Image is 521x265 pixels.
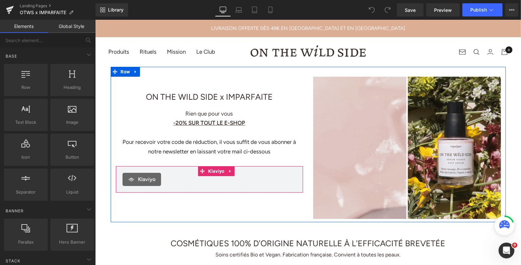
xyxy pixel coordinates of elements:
[392,29,398,35] a: Connexion
[6,239,46,246] span: Parallax
[5,53,18,59] span: Base
[131,146,140,156] a: Expand / Collapse
[20,217,406,230] h1: COSMÉTIQUES 100% D'ORIGINE NATURELLE À L'EFFICACITÉ BREVETÉE
[52,239,92,246] span: Hero Banner
[101,27,120,37] a: Le Club
[381,3,394,16] button: Redo
[20,10,66,15] span: OTWS x IMPARFAITE
[434,7,452,13] span: Preview
[6,189,46,196] span: Separator
[262,3,278,16] a: Mobile
[52,84,92,91] span: Heading
[27,89,202,98] h1: Rien que pour vous
[52,189,92,196] span: Liquid
[410,27,417,34] cart-count: 0
[78,100,150,106] u: -20% SUR TOUT LE E-SHOP
[462,3,503,16] button: Publish
[426,3,460,16] a: Preview
[111,146,131,156] span: Klaviyo
[365,3,378,16] button: Undo
[505,3,518,16] button: More
[44,27,61,37] a: Rituels
[27,118,202,137] div: Pour recevoir votre code de réduction, il vous suffit de vous abonner à notre newsletter en laiss...
[116,5,310,13] p: LIVRAISON OFFERTE DÈS 49€ EN [GEOGRAPHIC_DATA] ET EN [GEOGRAPHIC_DATA]
[405,7,416,13] span: Save
[108,7,123,13] span: Library
[6,119,46,126] span: Text Block
[378,29,384,35] a: Recherche
[215,3,231,16] a: Desktop
[231,3,247,16] a: Laptop
[470,7,487,13] span: Publish
[96,3,128,16] a: New Library
[24,47,37,57] span: Row
[13,27,34,37] a: Produits
[5,208,24,214] span: Banner
[36,47,45,57] a: Expand / Collapse
[24,231,402,239] h1: Soins certifiés Bio et Vegan. Fabrication française. Convient à toutes les peaux.
[48,20,96,33] a: Global Style
[6,84,46,91] span: Row
[52,119,92,126] span: Image
[512,243,517,248] span: 9
[5,258,21,264] span: Stack
[6,154,46,161] span: Icon
[43,156,61,164] span: Klaviyo
[51,72,178,82] span: ON THE WILD SIDE x IMPARFAITE
[406,29,413,35] a: Panier
[72,27,91,37] a: Mission
[52,154,92,161] span: Button
[20,3,96,9] a: Landing Pages
[499,243,514,258] iframe: Intercom live chat
[247,3,262,16] a: Tablet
